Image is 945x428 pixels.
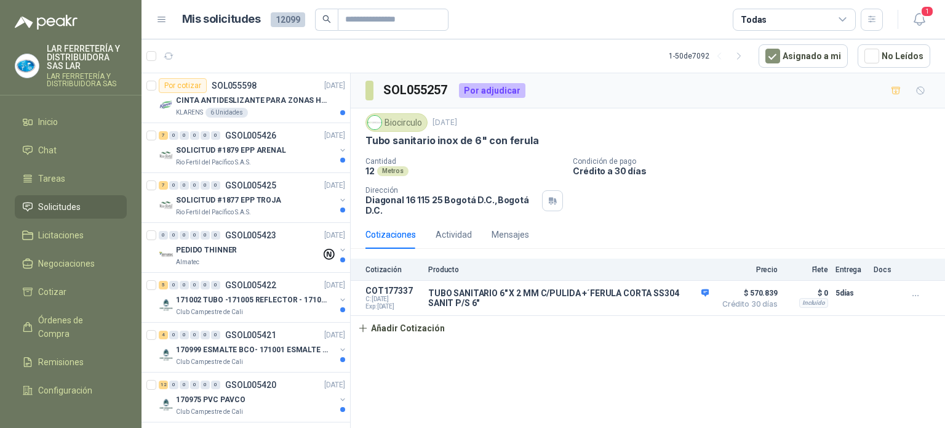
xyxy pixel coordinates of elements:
[365,134,539,147] p: Tubo sanitario inox de 6" con ferula
[365,157,563,166] p: Cantidad
[38,313,115,341] span: Órdenes de Compra
[176,294,329,306] p: 171002 TUBO -171005 REFLECTOR - 171007 PANEL
[159,148,173,163] img: Company Logo
[785,286,828,301] p: $ 0
[201,131,210,140] div: 0
[47,73,127,87] p: LAR FERRETERÍA Y DISTRIBUIDORA SAS
[365,113,428,132] div: Biocirculo
[159,78,207,93] div: Por cotizar
[211,281,220,289] div: 0
[159,381,168,389] div: 12
[201,331,210,339] div: 0
[180,331,189,339] div: 0
[176,108,203,118] p: KLARENS
[159,248,173,262] img: Company Logo
[573,157,940,166] p: Condición de pago
[38,228,84,242] span: Licitaciones
[180,181,189,190] div: 0
[38,285,66,299] span: Cotizar
[211,231,220,240] div: 0
[176,208,251,217] p: Rio Fertil del Pacífico S.A.S.
[190,381,199,389] div: 0
[142,73,350,123] a: Por cotizarSOL055598[DATE] Company LogoCINTA ANTIDESLIZANTE PARA ZONAS HUMEDASKLARENS6 Unidades
[169,181,178,190] div: 0
[176,95,329,107] p: CINTA ANTIDESLIZANTE PARA ZONAS HUMEDAS
[858,44,930,68] button: No Leídos
[169,381,178,389] div: 0
[159,378,348,417] a: 12 0 0 0 0 0 GSOL005420[DATE] Company Logo170975 PVC PAVCOClub Campestre de Cali
[351,316,452,341] button: Añadir Cotización
[835,265,866,274] p: Entrega
[716,286,778,301] span: $ 570.839
[176,244,237,256] p: PEDIDO THINNER
[428,288,709,308] p: TUBO SANITARIO 6" X 2 MM C/PULIDA +´FERULA CORTA SS304 SANIT P/S 6"
[225,231,276,240] p: GSOL005423
[365,186,537,195] p: Dirección
[176,357,243,367] p: Club Campestre de Cali
[15,350,127,374] a: Remisiones
[38,115,58,129] span: Inicio
[159,128,348,168] a: 7 0 0 0 0 0 GSOL005426[DATE] Company LogoSOLICITUD #1879 EPP ARENALRio Fertil del Pacífico S.A.S.
[180,131,189,140] div: 0
[874,265,898,274] p: Docs
[38,257,95,270] span: Negociaciones
[176,407,243,417] p: Club Campestre de Cali
[324,329,345,341] p: [DATE]
[436,228,472,241] div: Actividad
[365,303,421,310] span: Exp: [DATE]
[176,195,281,206] p: SOLICITUD #1877 EPP TROJA
[15,15,78,30] img: Logo peakr
[225,331,276,339] p: GSOL005421
[322,15,331,23] span: search
[15,252,127,275] a: Negociaciones
[15,195,127,219] a: Solicitudes
[159,178,348,217] a: 7 0 0 0 0 0 GSOL005425[DATE] Company LogoSOLICITUD #1877 EPP TROJARio Fertil del Pacífico S.A.S.
[908,9,930,31] button: 1
[182,10,261,28] h1: Mis solicitudes
[169,281,178,289] div: 0
[159,297,173,312] img: Company Logo
[492,228,529,241] div: Mensajes
[159,131,168,140] div: 7
[365,296,421,303] span: C: [DATE]
[15,379,127,402] a: Configuración
[271,12,305,27] span: 12099
[459,83,525,98] div: Por adjudicar
[159,198,173,212] img: Company Logo
[799,298,828,308] div: Incluido
[38,200,81,214] span: Solicitudes
[38,143,57,157] span: Chat
[365,195,537,216] p: Diagonal 16 115 25 Bogotá D.C. , Bogotá D.C.
[159,347,173,362] img: Company Logo
[324,80,345,92] p: [DATE]
[176,145,286,156] p: SOLICITUD #1879 EPP ARENAL
[180,281,189,289] div: 0
[741,13,767,26] div: Todas
[38,355,84,369] span: Remisiones
[433,117,457,129] p: [DATE]
[225,381,276,389] p: GSOL005420
[365,265,421,274] p: Cotización
[159,181,168,190] div: 7
[15,224,127,247] a: Licitaciones
[190,131,199,140] div: 0
[38,384,92,397] span: Configuración
[368,116,381,129] img: Company Logo
[15,309,127,345] a: Órdenes de Compra
[920,6,934,17] span: 1
[201,231,210,240] div: 0
[190,181,199,190] div: 0
[716,301,778,308] span: Crédito 30 días
[211,331,220,339] div: 0
[159,331,168,339] div: 4
[159,397,173,412] img: Company Logo
[159,98,173,113] img: Company Logo
[176,307,243,317] p: Club Campestre de Cali
[159,328,348,367] a: 4 0 0 0 0 0 GSOL005421[DATE] Company Logo170999 ESMALTE BCO- 171001 ESMALTE GRISClub Campestre de...
[324,379,345,391] p: [DATE]
[835,286,866,301] p: 5 días
[159,228,348,267] a: 0 0 0 0 0 0 GSOL005423[DATE] Company LogoPEDIDO THINNERAlmatec
[324,130,345,142] p: [DATE]
[365,286,421,296] p: COT177337
[377,166,409,176] div: Metros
